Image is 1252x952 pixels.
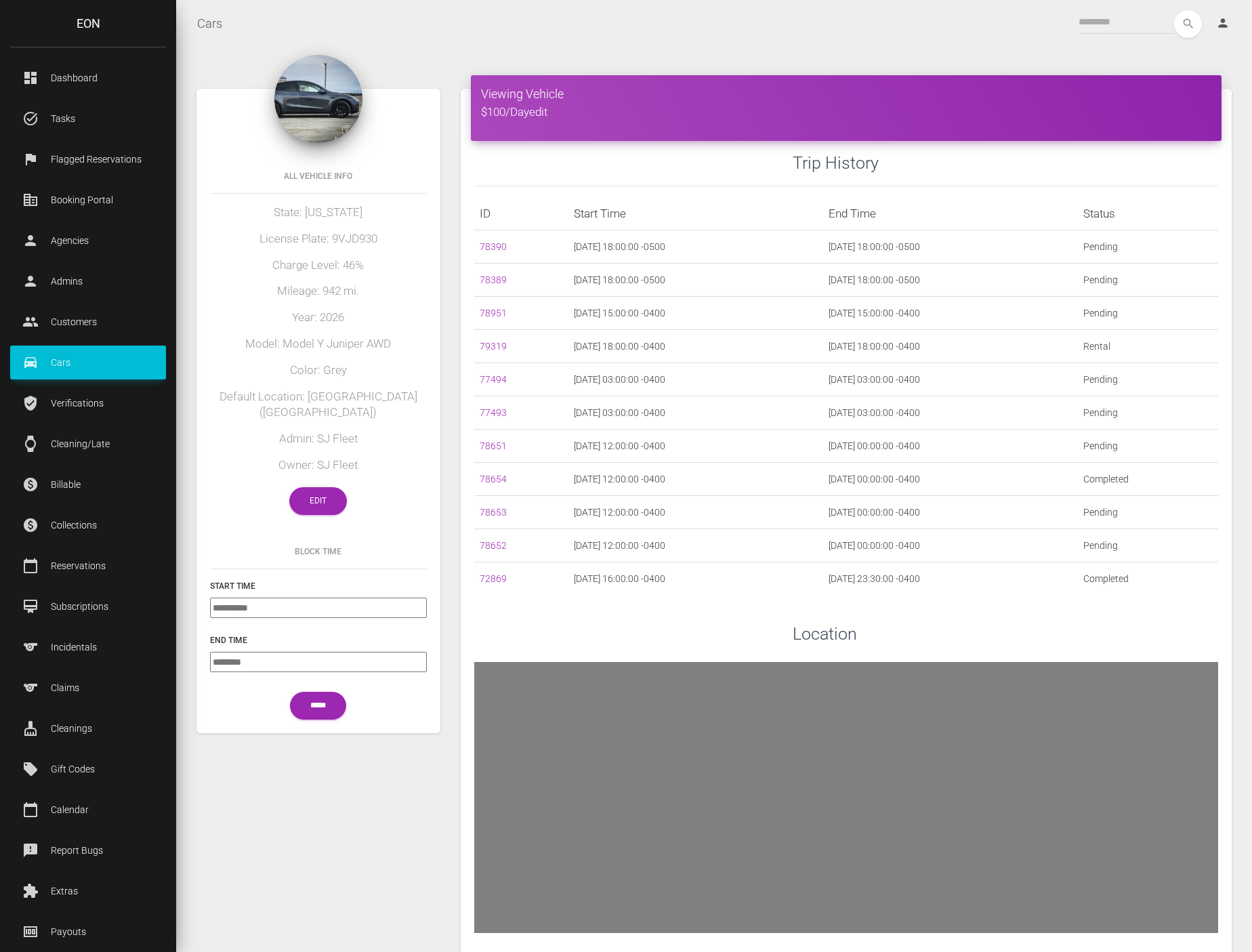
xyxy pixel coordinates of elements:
p: Report Bugs [20,840,156,861]
th: Start Time [568,197,823,230]
a: drive_eta Cars [10,346,166,379]
td: [DATE] 12:00:00 -0400 [568,496,823,529]
a: paid Billable [10,468,166,501]
a: money Payouts [10,915,166,949]
p: Tasks [20,108,156,129]
td: Rental [1078,330,1218,363]
p: Verifications [20,393,156,413]
td: Pending [1078,396,1218,430]
h5: Admin: SJ Fleet [210,431,427,447]
a: 77493 [480,407,507,418]
h6: Start Time [210,580,427,592]
td: [DATE] 03:00:00 -0400 [568,396,823,430]
td: [DATE] 23:30:00 -0400 [823,562,1078,596]
th: Status [1078,197,1218,230]
td: [DATE] 16:00:00 -0400 [568,562,823,596]
h5: Default Location: [GEOGRAPHIC_DATA] ([GEOGRAPHIC_DATA]) [210,389,427,421]
button: search [1174,10,1202,38]
p: Gift Codes [20,759,156,779]
a: feedback Report Bugs [10,833,166,867]
p: Admins [20,271,156,291]
td: [DATE] 18:00:00 -0500 [568,230,823,264]
h5: State: [US_STATE] [210,205,427,221]
td: [DATE] 18:00:00 -0400 [568,330,823,363]
a: edit [529,105,547,119]
p: Cleaning/Late [20,434,156,454]
h5: Mileage: 942 mi. [210,283,427,299]
td: Completed [1078,562,1218,596]
td: Pending [1078,230,1218,264]
p: Agencies [20,230,156,251]
p: Cleanings [20,718,156,739]
td: [DATE] 12:00:00 -0400 [568,463,823,496]
a: corporate_fare Booking Portal [10,183,166,217]
h3: Location [793,622,1218,646]
a: 78653 [480,507,507,518]
td: [DATE] 00:00:00 -0400 [823,463,1078,496]
a: task_alt Tasks [10,102,166,136]
td: Pending [1078,264,1218,297]
td: Pending [1078,529,1218,562]
td: [DATE] 00:00:00 -0400 [823,430,1078,463]
p: Incidentals [20,637,156,657]
p: Calendar [20,800,156,820]
td: [DATE] 00:00:00 -0400 [823,496,1078,529]
p: Cars [20,352,156,373]
a: Edit [289,487,347,515]
p: Booking Portal [20,190,156,210]
th: End Time [823,197,1078,230]
a: verified_user Verifications [10,386,166,420]
td: [DATE] 00:00:00 -0400 [823,529,1078,562]
p: Payouts [20,922,156,942]
td: Pending [1078,363,1218,396]
h3: Trip History [793,151,1218,175]
a: 78951 [480,308,507,318]
td: [DATE] 15:00:00 -0400 [568,297,823,330]
a: people Customers [10,305,166,339]
h6: All Vehicle Info [210,170,427,182]
td: [DATE] 18:00:00 -0500 [823,264,1078,297]
h5: $100/Day [481,104,1212,121]
a: sports Incidentals [10,630,166,664]
h5: Year: 2026 [210,310,427,326]
i: person [1216,16,1230,30]
p: Billable [20,474,156,495]
td: [DATE] 03:00:00 -0400 [568,363,823,396]
a: dashboard Dashboard [10,61,166,95]
h5: Model: Model Y Juniper AWD [210,336,427,352]
a: cleaning_services Cleanings [10,711,166,745]
td: Pending [1078,297,1218,330]
p: Customers [20,312,156,332]
a: card_membership Subscriptions [10,589,166,623]
h6: Block Time [210,545,427,558]
td: [DATE] 03:00:00 -0400 [823,396,1078,430]
td: [DATE] 12:00:00 -0400 [568,529,823,562]
a: 78654 [480,474,507,484]
a: 77494 [480,374,507,385]
td: [DATE] 15:00:00 -0400 [823,297,1078,330]
a: flag Flagged Reservations [10,142,166,176]
h5: License Plate: 9VJD930 [210,231,427,247]
td: [DATE] 18:00:00 -0500 [568,264,823,297]
a: 78389 [480,274,507,285]
a: paid Collections [10,508,166,542]
img: 251.png [274,55,362,143]
h5: Color: Grey [210,363,427,379]
a: local_offer Gift Codes [10,752,166,786]
a: watch Cleaning/Late [10,427,166,461]
p: Subscriptions [20,596,156,617]
td: [DATE] 03:00:00 -0400 [823,363,1078,396]
h5: Owner: SJ Fleet [210,457,427,474]
p: Claims [20,678,156,698]
h6: End Time [210,634,427,646]
p: Dashboard [20,68,156,88]
td: Pending [1078,496,1218,529]
a: person [1206,10,1242,37]
a: 72869 [480,573,507,584]
a: person Admins [10,264,166,298]
a: sports Claims [10,671,166,705]
td: [DATE] 18:00:00 -0500 [823,230,1078,264]
th: ID [474,197,568,230]
h4: Viewing Vehicle [481,85,1212,102]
